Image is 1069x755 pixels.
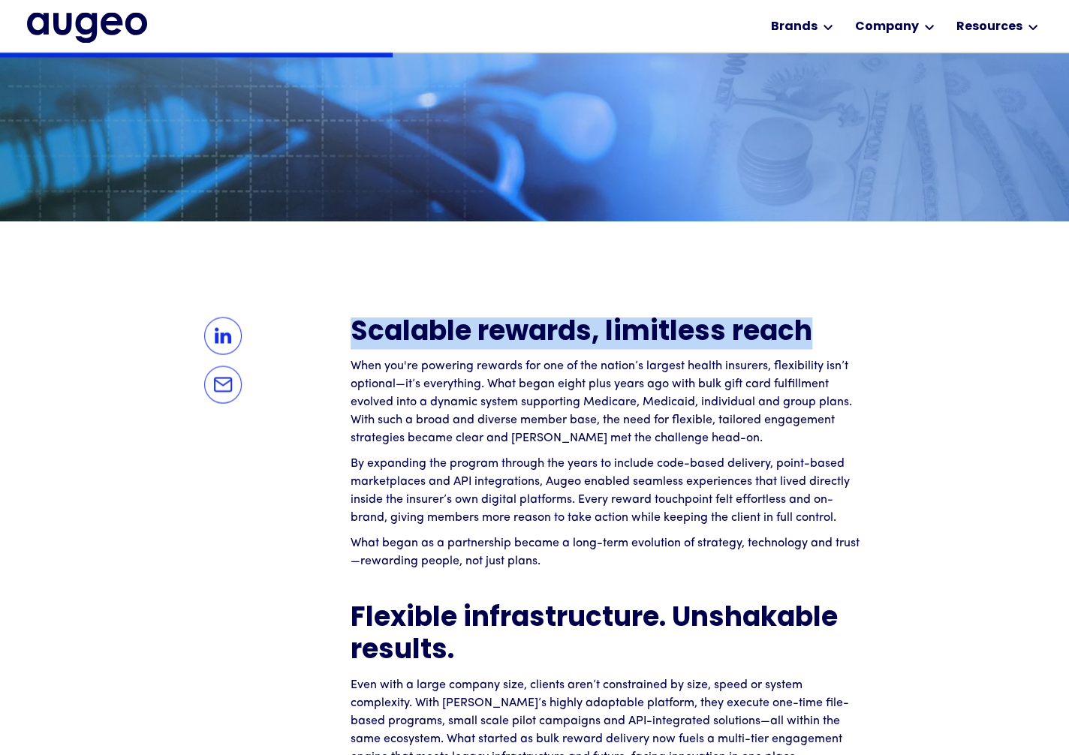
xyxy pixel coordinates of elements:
a: home [27,12,147,42]
img: Augeo's full logo in midnight blue. [27,12,147,42]
p: ‍ [351,577,861,595]
div: Company [854,18,918,36]
div: Resources [956,18,1022,36]
strong: Scalable rewards, limitless reach [351,319,812,346]
div: Brands [770,18,817,36]
p: By expanding the program through the years to include code-based delivery, point-based marketplac... [351,454,861,526]
strong: Flexible infrastructure. Unshakable results. [351,605,838,664]
p: When you're powering rewards for one of the nation’s largest health insurers, flexibility isn’t o... [351,356,861,447]
p: What began as a partnership became a long-term evolution of strategy, technology and trust—reward... [351,534,861,570]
